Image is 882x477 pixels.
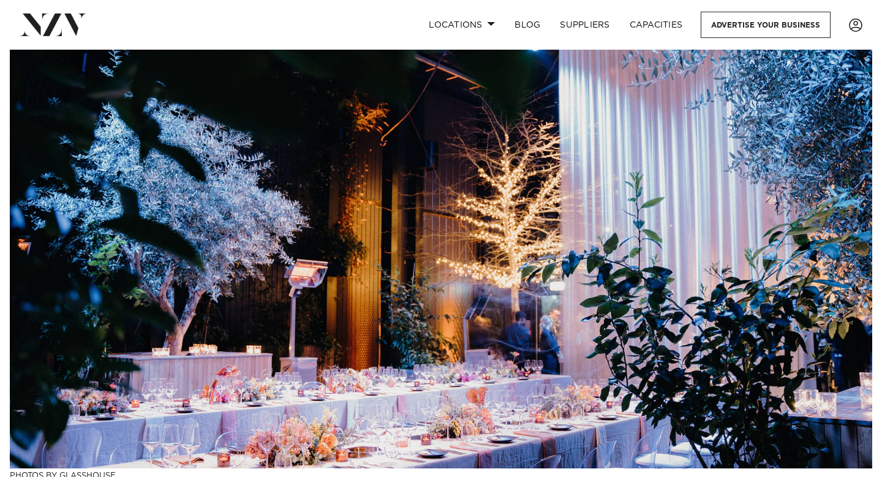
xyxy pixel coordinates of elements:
a: SUPPLIERS [550,12,619,38]
a: Locations [419,12,505,38]
a: Capacities [620,12,693,38]
img: New Zealand Wedding Venues [10,50,872,468]
img: nzv-logo.png [20,13,86,36]
a: Advertise your business [701,12,831,38]
a: BLOG [505,12,550,38]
